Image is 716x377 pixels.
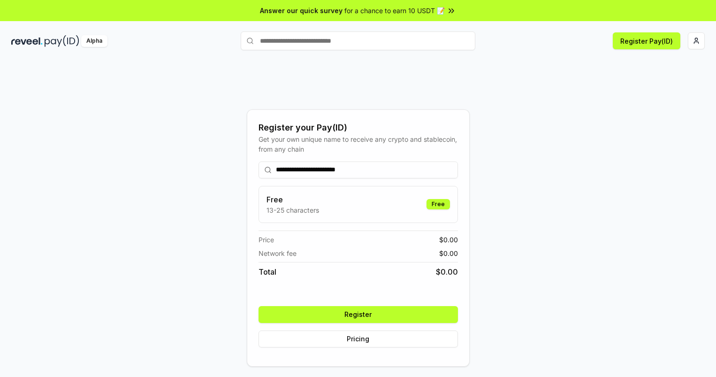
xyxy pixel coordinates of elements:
[427,199,450,209] div: Free
[259,235,274,245] span: Price
[267,194,319,205] h3: Free
[267,205,319,215] p: 13-25 characters
[259,134,458,154] div: Get your own unique name to receive any crypto and stablecoin, from any chain
[259,248,297,258] span: Network fee
[344,6,445,15] span: for a chance to earn 10 USDT 📝
[45,35,79,47] img: pay_id
[259,306,458,323] button: Register
[11,35,43,47] img: reveel_dark
[613,32,680,49] button: Register Pay(ID)
[81,35,107,47] div: Alpha
[259,331,458,347] button: Pricing
[436,266,458,277] span: $ 0.00
[439,248,458,258] span: $ 0.00
[259,121,458,134] div: Register your Pay(ID)
[439,235,458,245] span: $ 0.00
[259,266,276,277] span: Total
[260,6,343,15] span: Answer our quick survey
